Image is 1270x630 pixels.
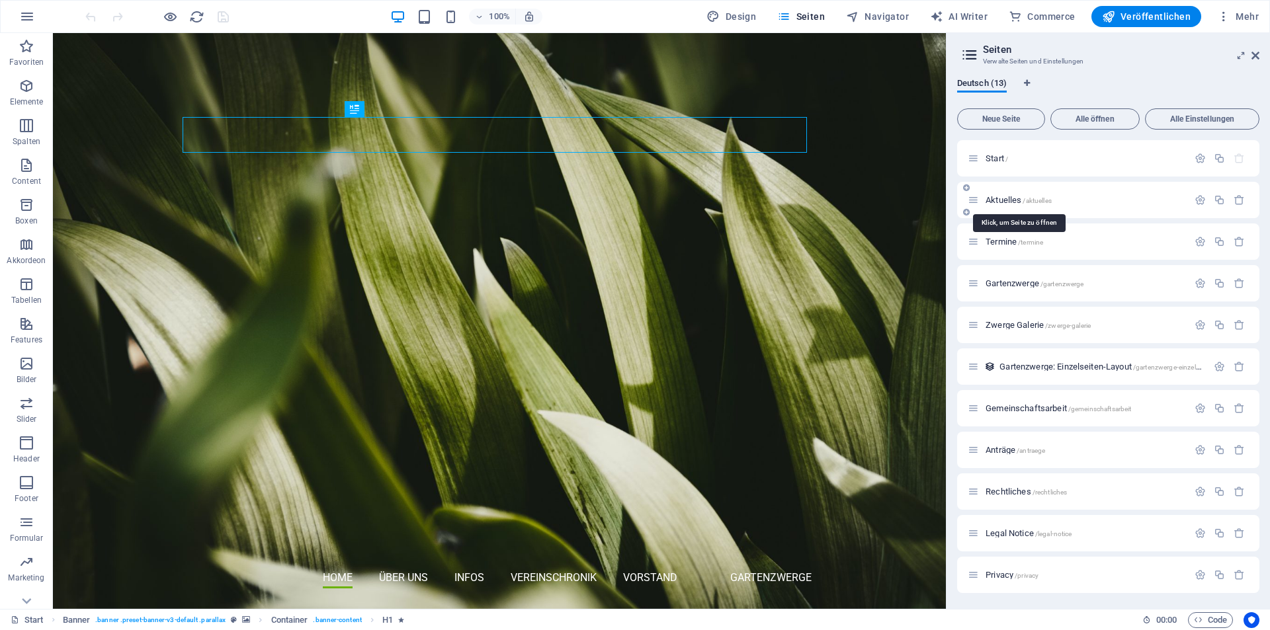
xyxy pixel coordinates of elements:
[982,487,1188,496] div: Rechtliches/rechtliches
[1195,528,1206,539] div: Einstellungen
[983,44,1259,56] h2: Seiten
[1214,319,1225,331] div: Duplizieren
[11,335,42,345] p: Features
[382,612,393,628] span: Klick zum Auswählen. Doppelklick zum Bearbeiten
[17,414,37,424] p: Slider
[982,154,1188,163] div: Start/
[1234,486,1245,497] div: Entfernen
[1091,6,1201,27] button: Veröffentlichen
[1009,10,1076,23] span: Commerce
[1234,194,1245,206] div: Entfernen
[1214,403,1225,414] div: Duplizieren
[1195,403,1206,414] div: Einstellungen
[1195,236,1206,247] div: Einstellungen
[1214,194,1225,206] div: Duplizieren
[1195,153,1206,164] div: Einstellungen
[841,6,914,27] button: Navigator
[983,56,1233,67] h3: Verwalte Seiten und Einstellungen
[1214,361,1225,372] div: Einstellungen
[1018,239,1043,246] span: /termine
[1234,236,1245,247] div: Entfernen
[1195,278,1206,289] div: Einstellungen
[469,9,516,24] button: 100%
[7,255,46,266] p: Akkordeon
[15,216,38,226] p: Boxen
[17,374,37,385] p: Bilder
[1040,280,1084,288] span: /gartenzwerge
[1165,615,1167,625] span: :
[1102,10,1191,23] span: Veröffentlichen
[1214,486,1225,497] div: Duplizieren
[63,612,405,628] nav: breadcrumb
[986,278,1083,288] span: Klick, um Seite zu öffnen
[1234,444,1245,455] div: Entfernen
[1068,405,1132,413] span: /gemeinschaftsarbeit
[1234,528,1245,539] div: Entfernen
[1214,444,1225,455] div: Duplizieren
[986,528,1072,538] span: Klick, um Seite zu öffnen
[1188,612,1233,628] button: Code
[271,612,308,628] span: Klick zum Auswählen. Doppelklick zum Bearbeiten
[982,571,1188,579] div: Privacy/privacy
[1195,486,1206,497] div: Einstellungen
[986,570,1038,580] span: Klick, um Seite zu öffnen
[63,612,91,628] span: Klick zum Auswählen. Doppelklick zum Bearbeiten
[489,9,510,24] h6: 100%
[963,115,1039,123] span: Neue Seite
[957,78,1259,103] div: Sprachen-Tabs
[995,362,1207,371] div: Gartenzwerge: Einzelseiten-Layout/gartenzwerge-einzelseiten-layout
[1234,278,1245,289] div: Entfernen
[1212,6,1264,27] button: Mehr
[10,533,44,543] p: Formular
[999,362,1234,372] span: Klick, um Seite zu öffnen
[1015,572,1038,579] span: /privacy
[1023,197,1051,204] span: /aktuelles
[1133,364,1234,371] span: /gartenzwerge-einzelseiten-layout
[1234,403,1245,414] div: Entfernen
[12,176,41,186] p: Content
[13,136,40,147] p: Spalten
[701,6,761,27] div: Design (Strg+Alt+Y)
[1234,319,1245,331] div: Entfernen
[313,612,361,628] span: . banner-content
[1145,108,1259,130] button: Alle Einstellungen
[10,97,44,107] p: Elemente
[1217,10,1259,23] span: Mehr
[13,453,40,464] p: Header
[162,9,178,24] button: Klicke hier, um den Vorschau-Modus zu verlassen
[1195,194,1206,206] div: Einstellungen
[8,572,44,583] p: Marketing
[984,361,995,372] div: Dieses Layout wird als Template für alle Einträge dieser Collection genutzt (z.B. ein Blog Post)....
[986,237,1043,247] span: Klick, um Seite zu öffnen
[1195,444,1206,455] div: Einstellungen
[398,616,404,623] i: Element enthält eine Animation
[930,10,988,23] span: AI Writer
[982,321,1188,329] div: Zwerge Galerie/zwerge-galerie
[523,11,535,22] i: Bei Größenänderung Zoomstufe automatisch an das gewählte Gerät anpassen.
[1195,569,1206,580] div: Einstellungen
[1214,236,1225,247] div: Duplizieren
[777,10,825,23] span: Seiten
[1005,155,1008,163] span: /
[1156,612,1177,628] span: 00 00
[986,153,1008,163] span: Klick, um Seite zu öffnen
[1142,612,1177,628] h6: Session-Zeit
[11,295,42,305] p: Tabellen
[1234,569,1245,580] div: Entfernen
[982,196,1188,204] div: Aktuelles/aktuelles
[957,75,1007,94] span: Deutsch (13)
[15,493,38,504] p: Footer
[982,237,1188,246] div: Termine/termine
[986,445,1045,455] span: Klick, um Seite zu öffnen
[772,6,830,27] button: Seiten
[242,616,250,623] i: Element verfügt über einen Hintergrund
[1214,569,1225,580] div: Duplizieren
[11,612,44,628] a: Klick, um Auswahl aufzuheben. Doppelklick öffnet Seitenverwaltung
[1234,153,1245,164] div: Die Startseite kann nicht gelöscht werden
[1214,153,1225,164] div: Duplizieren
[846,10,909,23] span: Navigator
[189,9,204,24] button: reload
[706,10,756,23] span: Design
[1035,530,1072,537] span: /legal-notice
[701,6,761,27] button: Design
